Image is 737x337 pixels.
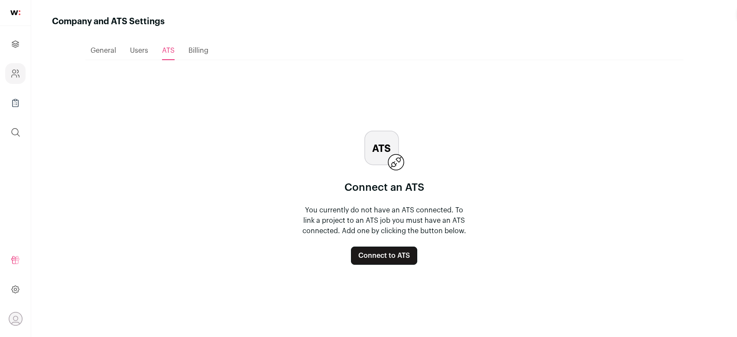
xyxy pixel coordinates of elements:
span: General [91,47,116,54]
a: Billing [188,42,208,59]
a: Company and ATS Settings [5,63,26,84]
img: wellfound-shorthand-0d5821cbd27db2630d0214b213865d53afaa358527fdda9d0ea32b1df1b89c2c.svg [10,10,20,15]
a: Users [130,42,148,59]
button: Open dropdown [9,312,23,326]
a: Company Lists [5,93,26,113]
h1: Company and ATS Settings [52,16,165,28]
button: Connect to ATS [351,247,417,265]
span: Users [130,47,148,54]
a: General [91,42,116,59]
p: Connect an ATS [344,181,424,195]
span: Billing [188,47,208,54]
span: ATS [162,47,175,54]
a: Projects [5,34,26,55]
p: You currently do not have an ATS connected. To link a project to an ATS job you must have an ATS ... [301,205,468,236]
